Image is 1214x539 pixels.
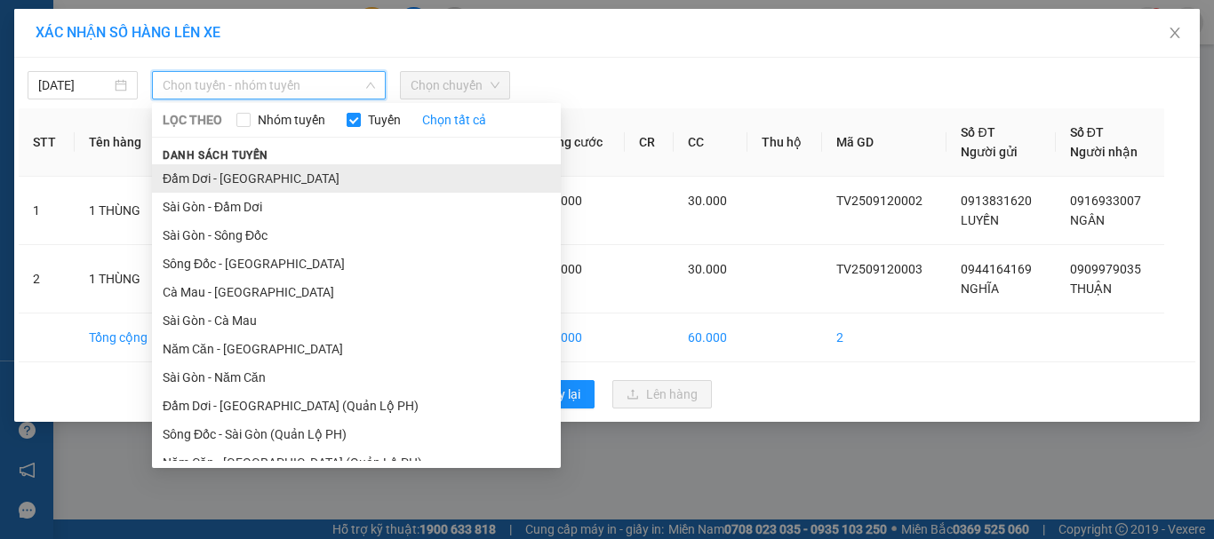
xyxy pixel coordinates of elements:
span: Danh sách tuyến [152,147,279,163]
li: 85 [PERSON_NAME] [8,39,339,61]
b: GỬI : Văn phòng [PERSON_NAME] [8,111,200,179]
span: LỌC THEO [163,110,222,130]
td: 1 THÙNG [75,177,170,245]
span: Người gửi [961,145,1018,159]
span: Tuyến [361,110,408,130]
span: 0913831620 [961,194,1032,208]
td: 2 [19,245,75,313]
li: Sông Đốc - [GEOGRAPHIC_DATA] [152,250,561,278]
li: Sài Gòn - Cà Mau [152,306,561,335]
a: Chọn tất cả [422,110,486,130]
li: 02839.63.63.63 [8,61,339,83]
span: phone [102,65,116,79]
span: LUYẾN [961,213,999,227]
td: 60.000 [674,313,747,362]
li: Sài Gòn - Sông Đốc [152,221,561,250]
td: 2 [822,313,947,362]
td: 1 THÙNG [75,245,170,313]
span: 0909979035 [1070,262,1141,276]
li: Sài Gòn - Đầm Dơi [152,193,561,221]
span: Số ĐT [1070,125,1104,139]
span: XÁC NHẬN SỐ HÀNG LÊN XE [36,24,220,41]
span: 30.000 [688,262,727,276]
span: Chọn chuyến [411,72,499,99]
td: 60.000 [529,313,625,362]
input: 12/09/2025 [38,75,111,95]
th: Tổng cước [529,108,625,177]
b: [PERSON_NAME] [102,12,252,34]
span: 0944164169 [961,262,1032,276]
span: 0916933007 [1070,194,1141,208]
th: Mã GD [822,108,947,177]
span: NGÂN [1070,213,1105,227]
th: CR [625,108,674,177]
span: close [1168,26,1182,40]
span: 30.000 [543,262,582,276]
li: Đầm Dơi - [GEOGRAPHIC_DATA] [152,164,561,193]
button: uploadLên hàng [612,380,712,408]
th: Thu hộ [747,108,822,177]
button: Close [1150,9,1200,59]
th: STT [19,108,75,177]
li: Cà Mau - [GEOGRAPHIC_DATA] [152,278,561,306]
td: Tổng cộng [75,313,170,362]
span: Số ĐT [961,125,994,139]
span: TV2509120002 [836,194,922,208]
span: environment [102,43,116,57]
span: Người nhận [1070,145,1138,159]
li: Đầm Dơi - [GEOGRAPHIC_DATA] (Quản Lộ PH) [152,392,561,420]
span: 30.000 [543,194,582,208]
span: Chọn tuyến - nhóm tuyến [163,72,375,99]
th: Tên hàng [75,108,170,177]
th: CC [674,108,747,177]
span: 30.000 [688,194,727,208]
span: THUẬN [1070,281,1112,296]
li: Năm Căn - [GEOGRAPHIC_DATA] [152,335,561,363]
span: Nhóm tuyến [251,110,332,130]
span: down [365,80,376,91]
span: NGHĨA [961,281,999,296]
li: Sài Gòn - Năm Căn [152,363,561,392]
li: Năm Căn - [GEOGRAPHIC_DATA] (Quản Lộ PH) [152,448,561,477]
li: Sông Đốc - Sài Gòn (Quản Lộ PH) [152,420,561,448]
span: TV2509120003 [836,262,922,276]
td: 1 [19,177,75,245]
